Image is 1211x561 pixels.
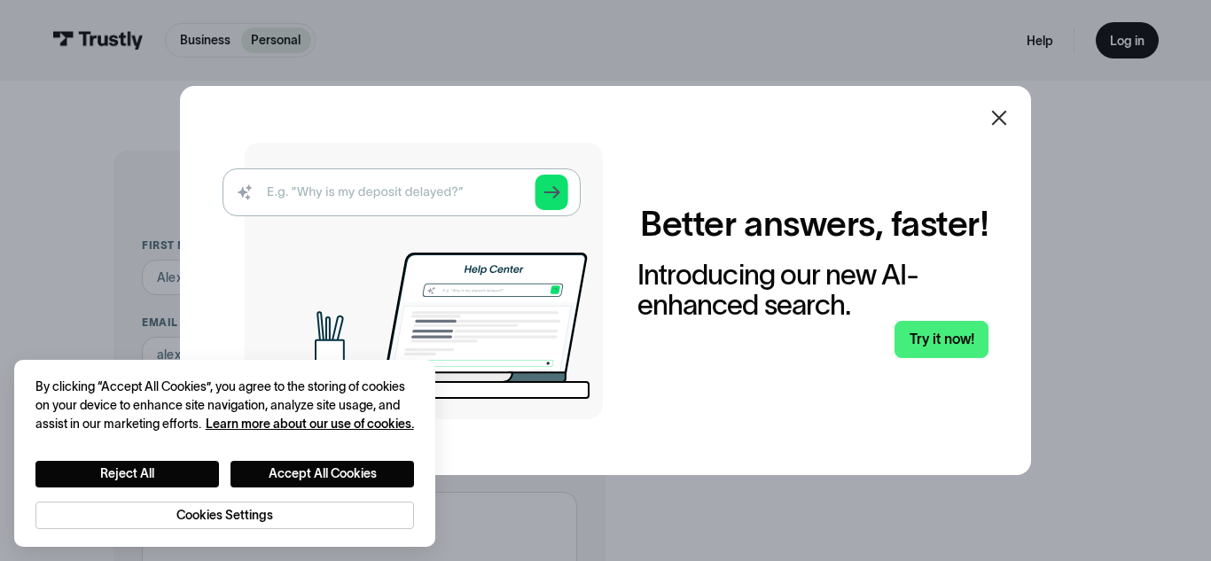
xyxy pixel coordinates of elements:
a: More information about your privacy, opens in a new tab [206,417,414,431]
div: Privacy [35,378,415,529]
button: Accept All Cookies [230,461,414,487]
a: Try it now! [895,321,989,358]
div: Introducing our new AI-enhanced search. [637,260,988,322]
button: Cookies Settings [35,502,415,530]
div: By clicking “Accept All Cookies”, you agree to the storing of cookies on your device to enhance s... [35,378,415,432]
h2: Better answers, faster! [640,203,988,245]
div: Cookie banner [14,360,435,547]
button: Reject All [35,461,219,487]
